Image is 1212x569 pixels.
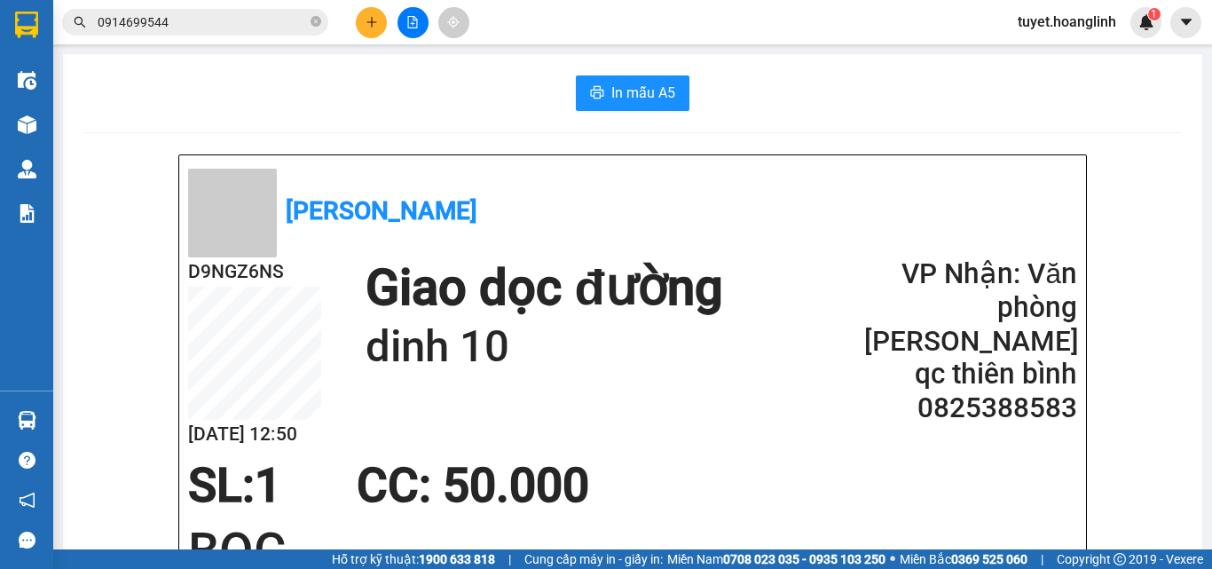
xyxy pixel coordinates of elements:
span: file-add [406,16,419,28]
div: CC : 50.000 [346,459,600,512]
h1: dinh 10 [366,319,722,375]
strong: 1900 633 818 [419,552,495,566]
img: solution-icon [18,204,36,223]
button: printerIn mẫu A5 [576,75,689,111]
span: question-circle [19,452,35,469]
h2: D9NGZ6NS [188,257,321,287]
img: warehouse-icon [18,71,36,90]
span: search [74,16,86,28]
h2: 0825388583 [864,391,1077,425]
h2: VP Nhận: Văn phòng [PERSON_NAME] [864,257,1077,358]
input: Tìm tên, số ĐT hoặc mã đơn [98,12,307,32]
strong: 0708 023 035 - 0935 103 250 [723,552,885,566]
sup: 1 [1148,8,1161,20]
span: In mẫu A5 [611,82,675,104]
span: Hỗ trợ kỹ thuật: [332,549,495,569]
button: file-add [397,7,429,38]
img: icon-new-feature [1138,14,1154,30]
button: plus [356,7,387,38]
span: copyright [1114,553,1126,565]
span: close-circle [311,16,321,27]
b: [PERSON_NAME] [286,196,477,225]
span: notification [19,492,35,509]
img: warehouse-icon [18,411,36,430]
span: SL: [188,458,255,513]
span: aim [447,16,460,28]
button: aim [438,7,469,38]
img: logo-vxr [15,12,38,38]
strong: 0369 525 060 [951,552,1027,566]
img: warehouse-icon [18,160,36,178]
span: ⚪️ [890,556,895,563]
span: tuyet.hoanglinh [1003,11,1130,33]
span: | [508,549,511,569]
h2: [DATE] 12:50 [188,420,321,449]
span: close-circle [311,14,321,31]
span: Cung cấp máy in - giấy in: [524,549,663,569]
img: warehouse-icon [18,115,36,134]
span: printer [590,85,604,102]
span: | [1041,549,1043,569]
span: message [19,532,35,549]
button: caret-down [1170,7,1201,38]
span: Miền Bắc [900,549,1027,569]
span: caret-down [1178,14,1194,30]
span: 1 [1151,8,1157,20]
span: Miền Nam [667,549,885,569]
span: plus [366,16,378,28]
h2: qc thiên bình [864,358,1077,391]
span: 1 [255,458,281,513]
h1: Giao dọc đường [366,257,722,319]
